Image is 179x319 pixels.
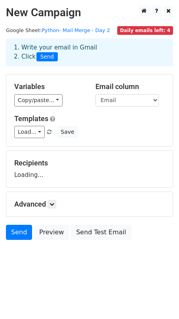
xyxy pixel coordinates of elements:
[14,94,63,106] a: Copy/paste...
[6,6,173,19] h2: New Campaign
[95,82,165,91] h5: Email column
[6,225,32,240] a: Send
[117,27,173,33] a: Daily emails left: 4
[71,225,131,240] a: Send Test Email
[6,27,110,33] small: Google Sheet:
[14,114,48,123] a: Templates
[14,126,45,138] a: Load...
[36,52,58,62] span: Send
[8,43,171,61] div: 1. Write your email in Gmail 2. Click
[117,26,173,35] span: Daily emails left: 4
[14,82,84,91] h5: Variables
[42,27,110,33] a: Python- Mail Merge - Day 2
[57,126,78,138] button: Save
[34,225,69,240] a: Preview
[14,159,165,179] div: Loading...
[14,159,165,167] h5: Recipients
[14,200,165,209] h5: Advanced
